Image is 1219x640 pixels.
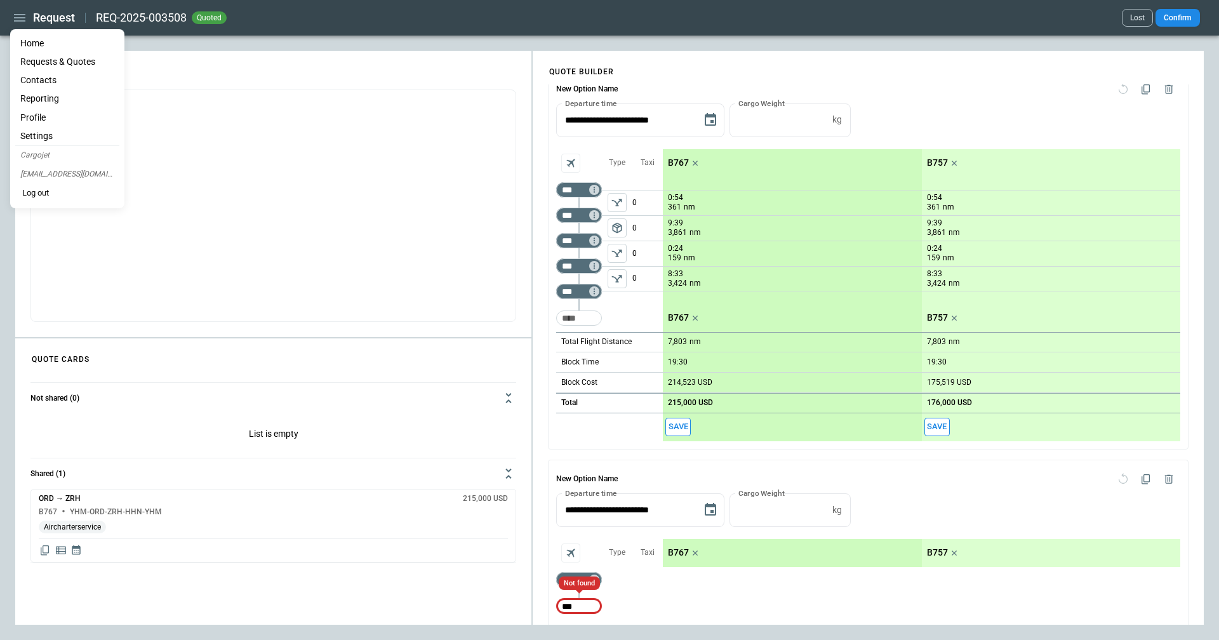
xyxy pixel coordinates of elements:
div: Not found [559,577,600,590]
a: Requests & Quotes [15,53,119,71]
a: Settings [15,127,119,145]
a: Reporting [15,90,119,108]
p: [EMAIL_ADDRESS][DOMAIN_NAME] [15,165,119,184]
a: Profile [15,109,119,127]
a: Home [15,34,119,53]
a: Contacts [15,71,119,90]
p: Cargojet [15,146,119,165]
button: Log out [15,184,56,203]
